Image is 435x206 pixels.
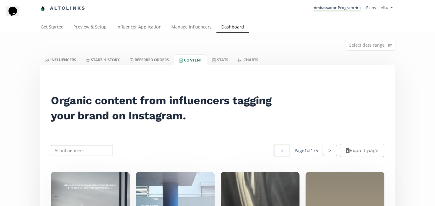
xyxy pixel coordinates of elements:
span: ellaz [381,5,389,10]
a: ellaz [381,5,392,12]
a: Starz HISTORY [81,55,125,65]
a: Preview & Setup [69,22,112,34]
svg: calendar [388,42,392,48]
img: favicon-32x32.png [40,6,45,11]
div: Page 1 of 175 [295,148,318,154]
a: Referred Orders [125,55,174,65]
a: Ambassador Program ★ [314,5,361,12]
a: Influencer Application [112,22,166,34]
button: Export page [340,144,384,157]
a: Stats [207,55,233,65]
h2: Organic content from influencers tagging your brand on Instagram. [51,93,279,123]
button: > [323,145,337,156]
iframe: chat widget [6,6,25,24]
a: Manage Influencers [166,22,216,34]
a: Get Started [36,22,69,34]
a: Dashboard [216,22,249,34]
a: Content [174,55,207,65]
a: CHARTS [233,55,263,65]
a: INFLUENCERS [40,55,81,65]
a: Plans [366,5,376,10]
button: < [273,144,290,157]
a: Altolinks [40,3,86,13]
input: All influencers [50,145,114,156]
